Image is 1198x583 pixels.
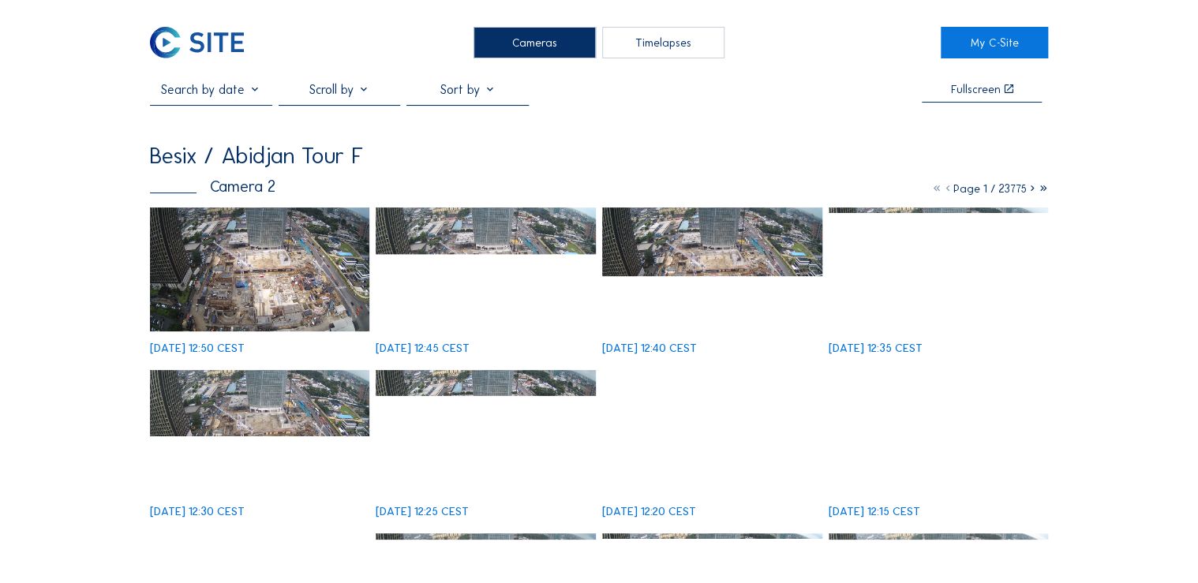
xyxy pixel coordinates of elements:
div: Camera 2 [150,178,275,194]
img: image_53798528 [376,207,596,331]
div: [DATE] 12:20 CEST [602,506,696,517]
div: [DATE] 12:50 CEST [150,342,245,353]
div: Timelapses [602,27,724,58]
img: image_53797731 [829,370,1049,494]
a: C-SITE Logo [150,27,258,58]
img: image_53798305 [829,207,1049,331]
img: image_53797913 [376,370,596,494]
img: image_53798627 [150,207,370,331]
input: Search by date 󰅀 [150,82,272,97]
div: [DATE] 12:15 CEST [829,506,920,517]
div: [DATE] 12:40 CEST [602,342,697,353]
div: [DATE] 12:35 CEST [829,342,923,353]
a: My C-Site [941,27,1049,58]
div: Cameras [474,27,596,58]
div: Besix / Abidjan Tour F [150,145,364,168]
img: image_53797826 [602,370,822,494]
img: C-SITE Logo [150,27,244,58]
img: image_53798425 [602,207,822,331]
span: Page 1 / 23775 [953,181,1026,196]
div: [DATE] 12:30 CEST [150,506,245,517]
div: Fullscreen [950,84,1000,95]
div: [DATE] 12:25 CEST [376,506,469,517]
img: image_53798170 [150,370,370,494]
div: [DATE] 12:45 CEST [376,342,470,353]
